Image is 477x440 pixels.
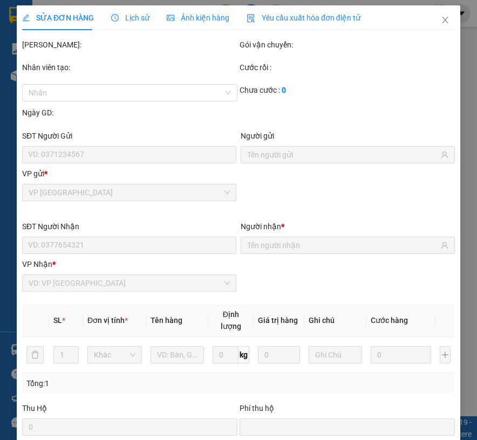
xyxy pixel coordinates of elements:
span: kg [238,346,249,363]
span: user [441,151,448,159]
span: clock-circle [111,14,119,22]
button: delete [26,346,44,363]
div: Người gửi [241,130,455,142]
input: VD: Bàn, Ghế [151,346,204,363]
div: Gói vận chuyển: [240,39,455,51]
div: VP gửi [22,168,236,180]
b: 0 [282,86,286,94]
div: [PERSON_NAME]: [22,39,237,51]
span: close [441,16,449,24]
div: Nhân viên tạo: [22,61,237,73]
div: Cước rồi : [240,61,455,73]
span: Tên hàng [151,316,182,325]
span: Cước hàng [371,316,408,325]
div: Ngày GD: [22,107,237,119]
span: Khác [94,347,135,363]
span: Lịch sử [111,13,149,22]
span: VP Bắc Ninh [29,184,230,201]
th: Ghi chú [304,304,366,337]
button: Close [430,5,460,36]
div: SĐT Người Nhận [22,221,236,232]
span: Định lượng [221,310,241,331]
span: Đơn vị tính [87,316,128,325]
span: user [441,242,448,249]
div: SĐT Người Gửi [22,130,236,142]
span: VP Nhận [22,260,52,269]
span: Giá trị hàng [258,316,298,325]
span: Thu Hộ [22,404,47,412]
span: Yêu cầu xuất hóa đơn điện tử [247,13,360,22]
div: Chưa cước : [240,84,455,96]
span: SỬA ĐƠN HÀNG [22,13,94,22]
span: picture [167,14,174,22]
span: SL [53,316,62,325]
img: icon [247,14,255,23]
input: 0 [258,346,300,363]
span: edit [22,14,30,22]
button: plus [440,346,451,363]
div: Tổng: 1 [26,377,238,389]
input: 0 [371,346,431,363]
input: Tên người nhận [247,239,439,251]
div: Phí thu hộ [240,402,455,418]
div: Người nhận [241,221,455,232]
input: Tên người gửi [247,149,439,161]
span: Ảnh kiện hàng [167,13,229,22]
input: Ghi Chú [309,346,362,363]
